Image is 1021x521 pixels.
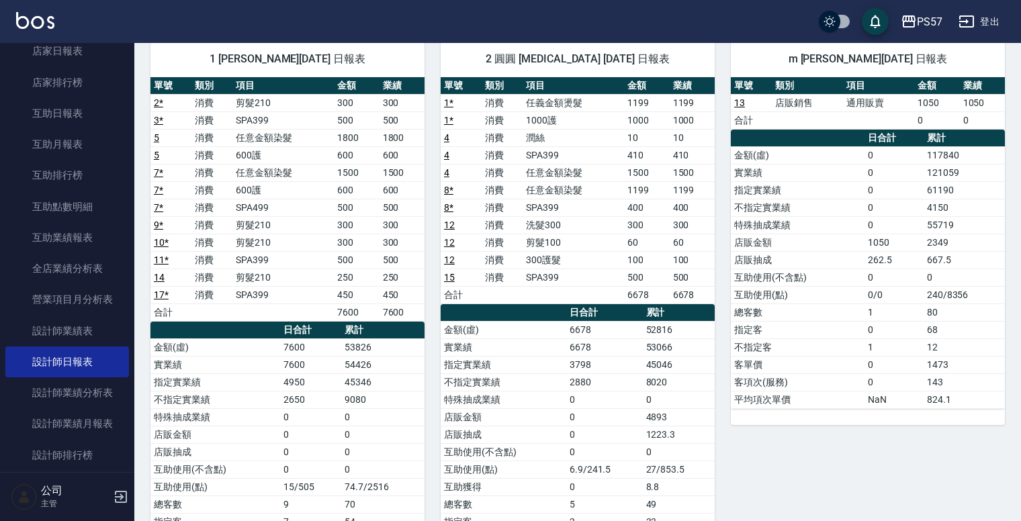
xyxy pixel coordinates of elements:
[482,216,523,234] td: 消費
[444,272,455,283] a: 15
[924,130,1005,147] th: 累計
[670,129,715,146] td: 10
[864,303,924,321] td: 1
[280,495,341,513] td: 9
[643,321,715,338] td: 52816
[523,234,624,251] td: 剪髮100
[334,199,379,216] td: 500
[624,234,669,251] td: 60
[670,77,715,95] th: 業績
[643,304,715,322] th: 累計
[643,426,715,443] td: 1223.3
[917,13,942,30] div: PS57
[341,391,425,408] td: 9080
[960,77,1005,95] th: 業績
[380,251,425,269] td: 500
[5,316,129,346] a: 設計師業績表
[334,146,379,164] td: 600
[670,146,715,164] td: 410
[380,111,425,129] td: 500
[150,303,191,321] td: 合計
[864,373,924,391] td: 0
[280,408,341,426] td: 0
[232,181,334,199] td: 600護
[864,146,924,164] td: 0
[624,146,669,164] td: 410
[232,199,334,216] td: SPA499
[444,167,449,178] a: 4
[232,216,334,234] td: 剪髮210
[566,356,643,373] td: 3798
[5,36,129,66] a: 店家日報表
[334,286,379,303] td: 450
[5,346,129,377] a: 設計師日報表
[566,391,643,408] td: 0
[11,483,38,510] img: Person
[280,356,341,373] td: 7600
[150,356,280,373] td: 實業績
[150,443,280,461] td: 店販抽成
[482,251,523,269] td: 消費
[232,164,334,181] td: 任意金額染髮
[670,269,715,286] td: 500
[5,98,129,129] a: 互助日報表
[232,251,334,269] td: SPA399
[482,146,523,164] td: 消費
[731,181,864,199] td: 指定實業績
[914,111,959,129] td: 0
[924,199,1005,216] td: 4150
[441,77,715,304] table: a dense table
[914,77,959,95] th: 金額
[482,269,523,286] td: 消費
[566,321,643,338] td: 6678
[566,338,643,356] td: 6678
[5,222,129,253] a: 互助業績報表
[924,321,1005,338] td: 68
[924,146,1005,164] td: 117840
[523,199,624,216] td: SPA399
[191,199,232,216] td: 消費
[150,408,280,426] td: 特殊抽成業績
[864,321,924,338] td: 0
[843,77,914,95] th: 項目
[864,234,924,251] td: 1050
[150,426,280,443] td: 店販金額
[444,237,455,248] a: 12
[523,129,624,146] td: 潤絲
[523,216,624,234] td: 洗髮300
[864,391,924,408] td: NaN
[924,356,1005,373] td: 1473
[280,461,341,478] td: 0
[341,373,425,391] td: 45346
[441,356,566,373] td: 指定實業績
[5,129,129,160] a: 互助月報表
[924,303,1005,321] td: 80
[191,94,232,111] td: 消費
[191,286,232,303] td: 消費
[914,94,959,111] td: 1050
[154,150,159,160] a: 5
[444,150,449,160] a: 4
[670,181,715,199] td: 1199
[924,373,1005,391] td: 143
[924,234,1005,251] td: 2349
[341,408,425,426] td: 0
[670,234,715,251] td: 60
[380,269,425,286] td: 250
[864,216,924,234] td: 0
[334,111,379,129] td: 500
[380,286,425,303] td: 450
[334,269,379,286] td: 250
[150,478,280,495] td: 互助使用(點)
[5,284,129,315] a: 營業項目月分析表
[191,129,232,146] td: 消費
[341,426,425,443] td: 0
[772,94,843,111] td: 店販銷售
[924,181,1005,199] td: 61190
[864,199,924,216] td: 0
[960,94,1005,111] td: 1050
[566,443,643,461] td: 0
[624,286,669,303] td: 6678
[441,286,482,303] td: 合計
[643,373,715,391] td: 8020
